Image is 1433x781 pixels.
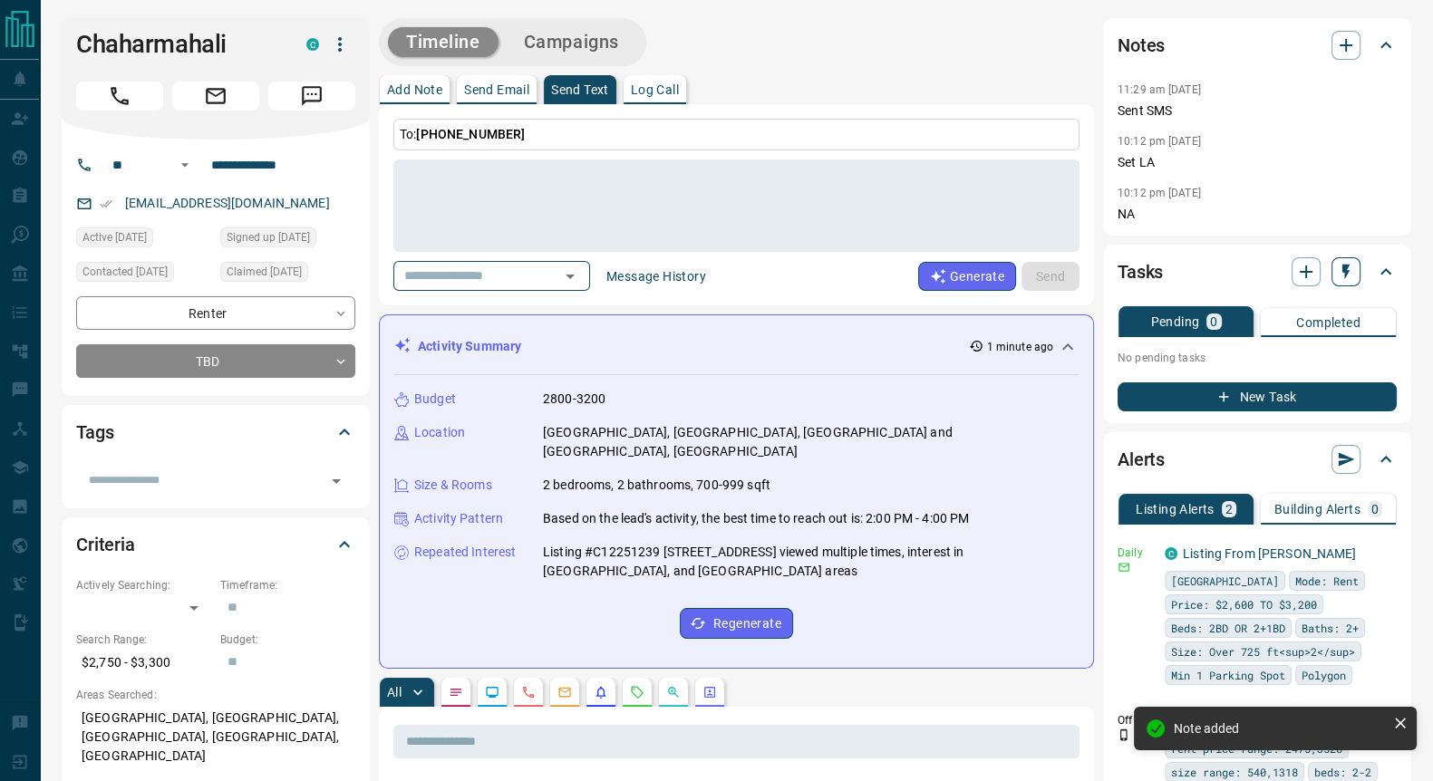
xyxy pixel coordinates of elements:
span: Mode: Rent [1295,572,1359,590]
h2: Tasks [1118,257,1163,286]
p: Set LA [1118,153,1397,172]
a: [EMAIL_ADDRESS][DOMAIN_NAME] [125,196,330,210]
svg: Opportunities [666,685,681,699]
svg: Email [1118,561,1130,574]
p: 0 [1210,315,1217,328]
p: Log Call [631,83,679,96]
button: Campaigns [506,27,637,57]
span: Active [DATE] [82,228,147,246]
p: 11:29 am [DATE] [1118,83,1201,96]
span: Beds: 2BD OR 2+1BD [1171,619,1285,637]
p: Send Email [464,83,529,96]
svg: Emails [557,685,572,699]
h2: Criteria [76,530,135,559]
div: Criteria [76,523,355,566]
span: [GEOGRAPHIC_DATA] [1171,572,1279,590]
svg: Notes [449,685,463,699]
svg: Agent Actions [702,685,717,699]
p: No pending tasks [1118,344,1397,371]
button: Timeline [388,27,499,57]
div: Tags [76,410,355,454]
span: beds: 2-2 [1314,763,1371,781]
span: size range: 540,1318 [1171,763,1298,781]
h1: Chaharmahali [76,30,279,59]
p: NA [1118,205,1397,224]
p: Pending [1150,315,1199,328]
svg: Listing Alerts [594,685,608,699]
div: Alerts [1118,438,1397,481]
span: Email [172,82,259,111]
svg: Requests [630,685,644,699]
p: Sent SMS [1118,101,1397,121]
p: 1 minute ago [987,339,1053,355]
p: 2 [1225,503,1233,516]
p: Completed [1296,316,1360,329]
p: Add Note [387,83,442,96]
p: To: [393,119,1080,150]
p: 2800-3200 [543,390,605,409]
svg: Calls [521,685,536,699]
p: Activity Pattern [414,509,503,528]
span: Size: Over 725 ft<sup>2</sup> [1171,642,1355,660]
p: Repeated Interest [414,543,516,562]
button: Message History [595,262,717,291]
button: Open [174,154,196,176]
p: [GEOGRAPHIC_DATA], [GEOGRAPHIC_DATA], [GEOGRAPHIC_DATA] and [GEOGRAPHIC_DATA], [GEOGRAPHIC_DATA] [543,423,1079,461]
svg: Lead Browsing Activity [485,685,499,699]
p: Size & Rooms [414,476,492,495]
button: Open [324,468,349,494]
p: Listing #C12251239 [STREET_ADDRESS] viewed multiple times, interest in [GEOGRAPHIC_DATA], and [GE... [543,543,1079,581]
span: Claimed [DATE] [227,263,302,281]
button: Regenerate [680,608,793,639]
p: Daily [1118,545,1154,561]
button: Generate [918,262,1016,291]
p: Activity Summary [418,337,521,356]
p: Send Text [551,83,609,96]
p: Timeframe: [220,577,355,593]
p: Listing Alerts [1136,503,1215,516]
p: 10:12 pm [DATE] [1118,135,1201,148]
p: Building Alerts [1274,503,1360,516]
div: Sun Aug 03 2025 [220,262,355,287]
div: Renter [76,296,355,330]
p: Areas Searched: [76,687,355,703]
span: [PHONE_NUMBER] [416,127,525,141]
div: Tasks [1118,250,1397,294]
p: 0 [1371,503,1379,516]
div: Sun Aug 03 2025 [76,262,211,287]
span: Baths: 2+ [1302,619,1359,637]
div: condos.ca [1165,547,1177,560]
h2: Alerts [1118,445,1165,474]
span: Min 1 Parking Spot [1171,666,1285,684]
p: Off [1118,712,1154,728]
p: Location [414,423,465,442]
p: Actively Searching: [76,577,211,593]
div: Sun Jun 29 2025 [220,227,355,253]
a: Listing From [PERSON_NAME] [1183,546,1356,561]
span: Price: $2,600 TO $3,200 [1171,595,1317,613]
p: Search Range: [76,632,211,648]
div: Thu Aug 14 2025 [76,227,211,253]
div: Notes [1118,24,1397,67]
p: $2,750 - $3,300 [76,648,211,678]
div: TBD [76,344,355,378]
h2: Tags [76,418,113,447]
span: Contacted [DATE] [82,263,168,281]
p: 10:12 pm [DATE] [1118,187,1201,199]
div: Activity Summary1 minute ago [394,330,1079,363]
svg: Email Verified [100,198,112,210]
button: New Task [1118,382,1397,411]
p: All [387,686,402,699]
span: Call [76,82,163,111]
h2: Notes [1118,31,1165,60]
p: [GEOGRAPHIC_DATA], [GEOGRAPHIC_DATA], [GEOGRAPHIC_DATA], [GEOGRAPHIC_DATA], [GEOGRAPHIC_DATA] [76,703,355,771]
span: Polygon [1302,666,1346,684]
p: 2 bedrooms, 2 bathrooms, 700-999 sqft [543,476,770,495]
svg: Push Notification Only [1118,728,1130,741]
p: Budget: [220,632,355,648]
p: Based on the lead's activity, the best time to reach out is: 2:00 PM - 4:00 PM [543,509,969,528]
p: Budget [414,390,456,409]
div: condos.ca [306,38,319,51]
button: Open [557,264,583,289]
span: Message [268,82,355,111]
